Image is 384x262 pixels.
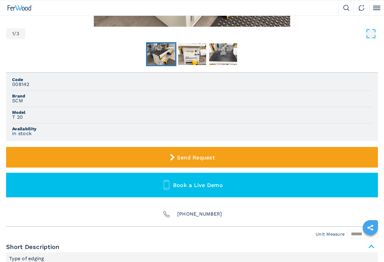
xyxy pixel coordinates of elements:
[6,42,378,66] nav: Thumbnail Navigation
[208,42,238,66] button: Go to Slide 3
[8,5,32,11] img: Ferwood
[6,241,378,252] span: Short Description
[12,94,372,98] span: Brand
[12,82,29,87] h3: 008142
[12,31,14,36] span: 1
[173,182,223,188] span: Book a Live Demo
[147,43,175,65] img: 99973ee8a98f7f0c9e6de18a3959f640
[9,255,46,262] p: Type of edging
[162,210,171,219] img: Phone
[12,127,372,131] span: Availability
[363,220,378,235] a: sharethis
[177,154,215,161] span: Send Request
[177,42,207,66] button: Go to Slide 2
[369,0,384,15] button: Click to toggle menu
[12,77,372,82] span: Code
[16,31,19,36] span: 3
[12,131,32,136] h3: in stock
[209,43,237,65] img: bee8406fe49527d439986fd626eb9b05
[27,28,376,39] button: Open Fullscreen
[316,232,345,236] em: Unit Measure
[12,98,23,104] h3: SCM
[12,110,372,114] span: Model
[6,147,378,168] button: Send Request
[14,31,16,36] span: /
[178,43,206,65] img: 34a4fb9817ff37e3dc9367b2caa9e315
[12,114,23,120] h3: T 20
[6,173,378,197] button: Book a Live Demo
[359,5,365,11] img: Contact us
[343,5,349,11] img: Search
[146,42,176,66] button: Go to Slide 1
[358,235,379,257] iframe: Chat
[177,210,222,219] span: [PHONE_NUMBER]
